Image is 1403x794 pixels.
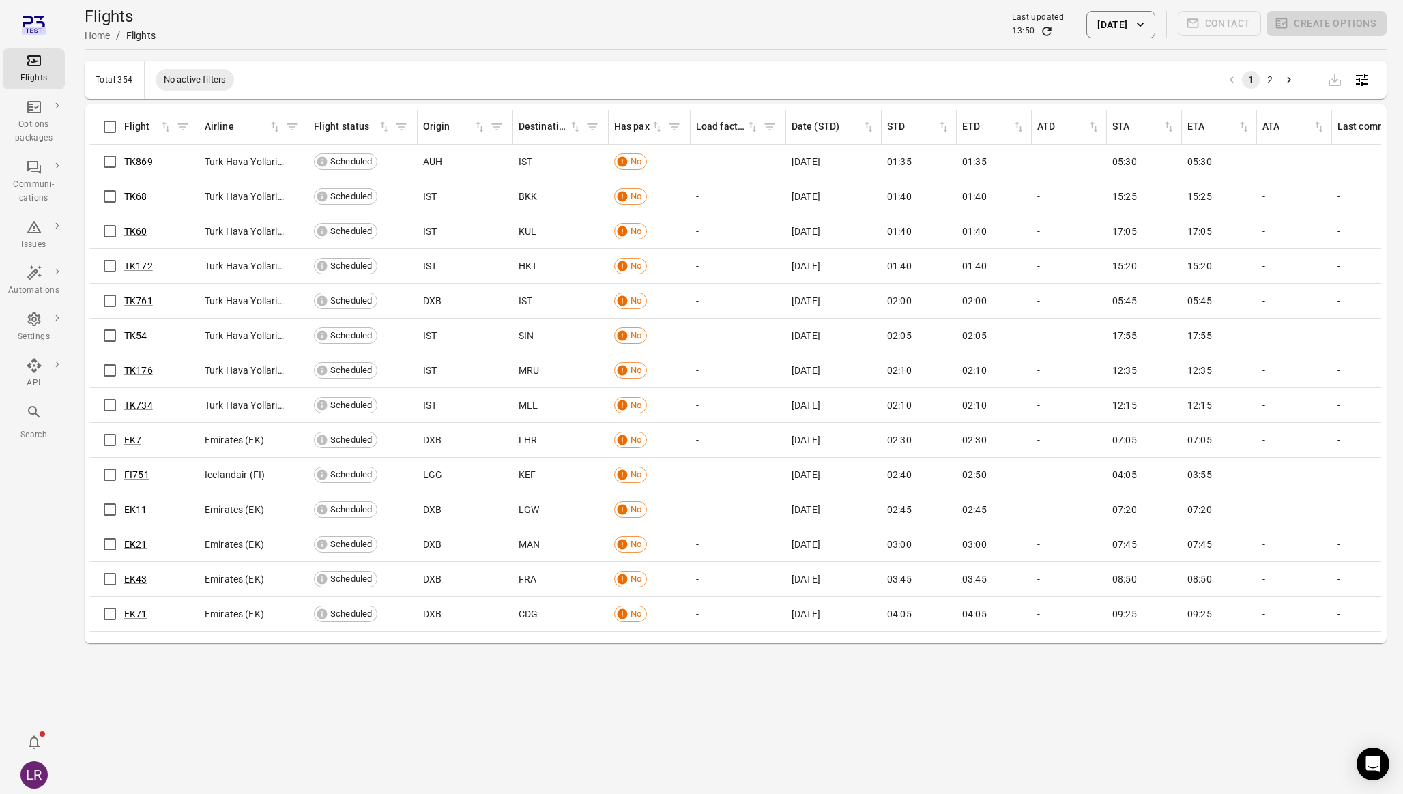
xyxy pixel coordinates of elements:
[124,574,147,585] a: EK43
[1012,11,1064,25] div: Last updated
[205,364,284,377] span: Turk Hava Yollari (Turkish Airlines Co.) (TK)
[1112,398,1137,412] span: 12:15
[423,364,437,377] span: IST
[887,119,951,134] span: STD
[696,294,781,308] div: -
[423,224,437,238] span: IST
[614,119,664,134] div: Sort by has pax in ascending order
[962,503,987,516] span: 02:45
[696,119,746,134] div: Load factor
[962,294,987,308] span: 02:00
[696,468,781,482] div: -
[1262,190,1327,203] div: -
[792,190,820,203] span: [DATE]
[626,572,646,586] span: No
[15,756,53,794] button: Laufey Rut
[1187,259,1212,273] span: 15:20
[1187,155,1212,168] span: 05:30
[3,307,65,348] a: Settings
[423,398,437,412] span: IST
[423,433,442,447] span: DXB
[20,729,48,756] button: Notifications
[3,215,65,256] a: Issues
[962,433,987,447] span: 02:30
[1037,364,1101,377] div: -
[1348,66,1376,93] button: Open table configuration
[3,353,65,394] a: API
[1262,155,1327,168] div: -
[1037,224,1101,238] div: -
[887,294,912,308] span: 02:00
[519,190,537,203] span: BKK
[696,364,781,377] div: -
[8,118,59,145] div: Options packages
[519,119,582,134] div: Sort by destination in ascending order
[326,468,377,482] span: Scheduled
[326,329,377,342] span: Scheduled
[1112,190,1137,203] span: 15:25
[124,539,147,550] a: EK21
[792,155,820,168] span: [DATE]
[8,72,59,85] div: Flights
[887,119,951,134] div: Sort by STD in ascending order
[519,572,536,586] span: FRA
[519,155,532,168] span: IST
[1112,259,1137,273] span: 15:20
[887,155,912,168] span: 01:35
[1037,503,1101,516] div: -
[205,259,284,273] span: Turk Hava Yollari (Turkish Airlines Co.) (TK)
[205,433,264,447] span: Emirates (EK)
[8,178,59,205] div: Communi-cations
[1187,433,1212,447] span: 07:05
[326,538,377,551] span: Scheduled
[423,119,487,134] span: Origin
[3,261,65,302] a: Automations
[124,156,153,167] a: TK869
[582,117,603,137] span: Filter by destination
[792,119,876,134] div: Sort by date (STD) in ascending order
[792,398,820,412] span: [DATE]
[326,433,377,447] span: Scheduled
[696,538,781,551] div: -
[1037,294,1101,308] div: -
[8,238,59,252] div: Issues
[423,329,437,342] span: IST
[696,224,781,238] div: -
[760,117,780,137] span: Filter by load factor
[626,398,646,412] span: No
[1112,294,1137,308] span: 05:45
[1262,294,1327,308] div: -
[1112,538,1137,551] span: 07:45
[1321,72,1348,85] span: Please make a selection to export
[124,226,147,237] a: TK60
[1262,503,1327,516] div: -
[519,119,582,134] span: Destination
[962,538,987,551] span: 03:00
[1242,71,1260,89] button: page 1
[962,155,987,168] span: 01:35
[614,119,664,134] span: Has pax
[1012,25,1035,38] div: 13:50
[1037,259,1101,273] div: -
[1187,329,1212,342] span: 17:55
[1112,433,1137,447] span: 07:05
[3,95,65,149] a: Options packages
[519,119,568,134] div: Destination
[626,433,646,447] span: No
[962,572,987,586] span: 03:45
[8,330,59,344] div: Settings
[85,5,156,27] h1: Flights
[626,503,646,516] span: No
[423,468,442,482] span: LGG
[1187,572,1212,586] span: 08:50
[614,119,650,134] div: Has pax
[962,364,987,377] span: 02:10
[1037,398,1101,412] div: -
[124,330,147,341] a: TK54
[391,117,411,137] span: Filter by flight status
[326,155,377,168] span: Scheduled
[1112,468,1137,482] span: 04:05
[1262,364,1327,377] div: -
[3,48,65,89] a: Flights
[124,295,153,306] a: TK761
